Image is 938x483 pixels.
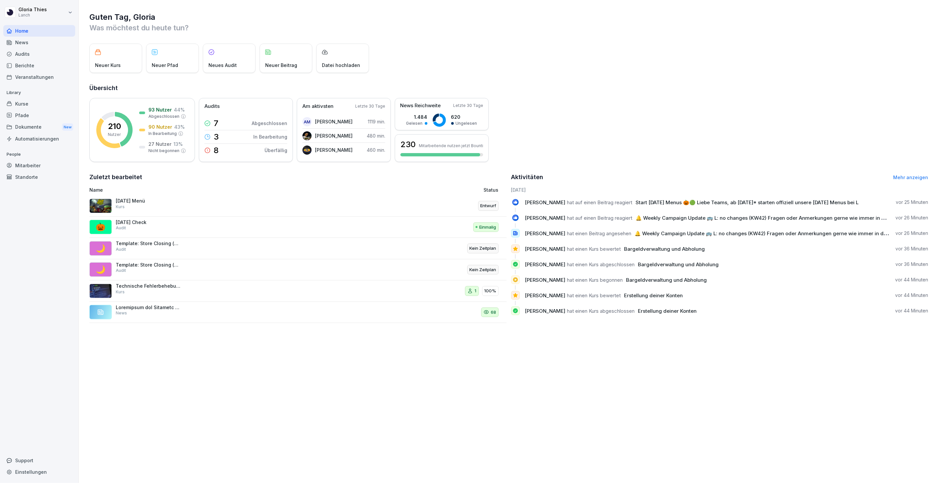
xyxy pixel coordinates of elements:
[18,13,47,17] p: Lanch
[525,277,566,283] span: [PERSON_NAME]
[89,83,928,93] h2: Übersicht
[406,120,423,126] p: Gelesen
[116,241,182,246] p: Template: Store Closing (morning cleaning)xxx
[638,308,697,314] span: Erstellung deiner Konten
[481,203,496,209] p: Entwurf
[148,148,179,154] p: Nicht begonnen
[148,123,172,130] p: 90 Nutzer
[95,62,121,69] p: Neuer Kurs
[491,309,496,316] p: 68
[895,292,928,299] p: vor 44 Minuten
[89,238,507,259] a: 🌙Template: Store Closing (morning cleaning)xxxAuditKein Zeitplan
[567,246,621,252] span: hat einen Kurs bewertet
[96,221,106,233] p: 🎃
[636,199,859,206] span: Start [DATE] Menus 🎃🟢 Liebe Teams, ab [DATE]* starten offiziell unsere [DATE] Menus bei L
[3,121,75,133] div: Dokumente
[567,277,623,283] span: hat einen Kurs begonnen
[96,242,106,254] p: 🌙
[419,143,483,148] p: Mitarbeitende nutzen jetzt Bounti
[3,98,75,110] a: Kurse
[302,131,312,141] img: czp1xeqzgsgl3dela7oyzziw.png
[116,204,125,210] p: Kurs
[567,230,632,237] span: hat einen Beitrag angesehen
[511,186,928,193] h6: [DATE]
[400,102,441,110] p: News Reichweite
[89,195,507,217] a: [DATE] MenüKursEntwurf
[208,62,237,69] p: Neues Audit
[470,245,496,252] p: Kein Zeitplan
[406,113,427,120] p: 1.484
[3,466,75,478] div: Einstellungen
[525,292,566,299] span: [PERSON_NAME]
[638,261,719,268] span: Bargeldverwaltung und Abholung
[511,173,544,182] h2: Aktivitäten
[116,289,125,295] p: Kurs
[302,103,333,110] p: Am aktivsten
[895,261,928,268] p: vor 36 Minuten
[214,133,219,141] p: 3
[214,146,219,154] p: 8
[3,160,75,171] a: Mitarbeiter
[567,308,635,314] span: hat einen Kurs abgeschlossen
[116,219,182,225] p: [DATE] Check
[367,146,385,153] p: 460 min.
[116,283,182,289] p: Technische Fehlerbehebung
[173,141,183,147] p: 13 %
[624,246,705,252] span: Bargeldverwaltung und Abholung
[89,280,507,302] a: Technische FehlerbehebungKurs1100%
[315,132,353,139] p: [PERSON_NAME]
[3,37,75,48] a: News
[484,186,499,193] p: Status
[89,186,357,193] p: Name
[525,246,566,252] span: [PERSON_NAME]
[116,310,127,316] p: News
[895,245,928,252] p: vor 36 Minuten
[252,120,287,127] p: Abgeschlossen
[89,12,928,22] h1: Guten Tag, Gloria
[315,146,353,153] p: [PERSON_NAME]
[116,198,182,204] p: [DATE] Menü
[116,262,182,268] p: Template: Store Closing (morning cleaning)222
[453,103,483,109] p: Letzte 30 Tage
[895,214,928,221] p: vor 26 Minuten
[3,121,75,133] a: DokumenteNew
[895,276,928,283] p: vor 44 Minuten
[567,215,633,221] span: hat auf einen Beitrag reagiert
[636,215,898,221] span: 🔔 Weekly Campaign Update 🚌 L: no changes (KW42) Fragen oder Anmerkungen gerne wie immer in den Ko
[315,118,353,125] p: [PERSON_NAME]
[148,113,179,119] p: Abgeschlossen
[895,307,928,314] p: vor 44 Minuten
[148,141,172,147] p: 27 Nutzer
[3,133,75,145] a: Automatisierungen
[475,288,477,294] p: 1
[451,113,477,120] p: 620
[116,246,126,252] p: Audit
[3,25,75,37] a: Home
[96,264,106,275] p: 🌙
[635,230,897,237] span: 🔔 Weekly Campaign Update 🚌 L: no changes (KW42) Fragen oder Anmerkungen gerne wie immer in den Ko
[895,230,928,237] p: vor 26 Minuten
[89,199,112,213] img: ec5nih0dud1r891humttpyeb.png
[3,455,75,466] div: Support
[3,71,75,83] a: Veranstaltungen
[89,22,928,33] p: Was möchtest du heute tun?
[253,133,287,140] p: In Bearbeitung
[89,284,112,298] img: vhbi86uiei44fmstf7yrj8ki.png
[368,118,385,125] p: 1119 min.
[3,48,75,60] a: Audits
[480,224,496,231] p: Einmalig
[626,277,707,283] span: Bargeldverwaltung und Abholung
[355,103,385,109] p: Letzte 30 Tage
[152,62,178,69] p: Neuer Pfad
[89,259,507,281] a: 🌙Template: Store Closing (morning cleaning)222AuditKein Zeitplan
[3,171,75,183] a: Standorte
[3,110,75,121] a: Pfade
[525,199,566,206] span: [PERSON_NAME]
[893,175,928,180] a: Mehr anzeigen
[265,62,297,69] p: Neuer Beitrag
